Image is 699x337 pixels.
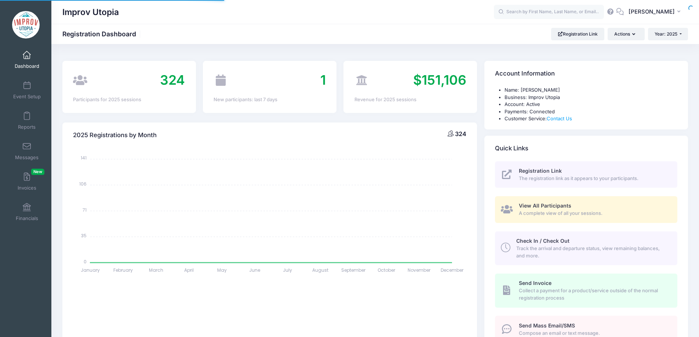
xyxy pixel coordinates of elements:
[84,258,87,264] tspan: 0
[519,287,669,301] span: Collect a payment for a product/service outside of the normal registration process
[15,63,39,69] span: Dashboard
[16,215,38,221] span: Financials
[62,30,142,38] h1: Registration Dashboard
[10,108,44,133] a: Reports
[10,47,44,73] a: Dashboard
[505,87,677,94] li: Name: [PERSON_NAME]
[10,77,44,103] a: Event Setup
[81,155,87,161] tspan: 141
[341,267,366,273] tspan: September
[413,72,466,88] span: $151,106
[378,267,396,273] tspan: October
[519,175,669,182] span: The registration link as it appears to your participants.
[551,28,604,40] a: Registration Link
[519,280,551,286] span: Send Invoice
[505,108,677,116] li: Payments: Connected
[505,115,677,122] li: Customer Service:
[519,202,571,209] span: View All Participants
[79,181,87,187] tspan: 106
[217,267,227,273] tspan: May
[624,4,688,21] button: [PERSON_NAME]
[519,210,669,217] span: A complete view of all your sessions.
[81,232,87,239] tspan: 35
[495,196,677,223] a: View All Participants A complete view of all your sessions.
[149,267,163,273] tspan: March
[547,116,572,121] a: Contact Us
[519,168,562,174] span: Registration Link
[81,267,100,273] tspan: January
[455,130,466,138] span: 324
[73,96,185,103] div: Participants for 2025 sessions
[608,28,644,40] button: Actions
[313,267,329,273] tspan: August
[10,138,44,164] a: Messages
[655,31,677,37] span: Year: 2025
[495,161,677,188] a: Registration Link The registration link as it appears to your participants.
[283,267,292,273] tspan: July
[495,231,677,265] a: Check In / Check Out Track the arrival and departure status, view remaining balances, and more.
[113,267,133,273] tspan: February
[18,124,36,130] span: Reports
[495,63,555,84] h4: Account Information
[629,8,675,16] span: [PERSON_NAME]
[62,4,119,21] h1: Improv Utopia
[516,238,569,244] span: Check In / Check Out
[494,5,604,19] input: Search by First Name, Last Name, or Email...
[13,94,41,100] span: Event Setup
[249,267,260,273] tspan: June
[519,330,669,337] span: Compose an email or text message.
[354,96,466,103] div: Revenue for 2025 sessions
[495,138,528,159] h4: Quick Links
[18,185,36,191] span: Invoices
[10,199,44,225] a: Financials
[10,169,44,194] a: InvoicesNew
[184,267,194,273] tspan: April
[648,28,688,40] button: Year: 2025
[31,169,44,175] span: New
[495,274,677,307] a: Send Invoice Collect a payment for a product/service outside of the normal registration process
[12,11,40,39] img: Improv Utopia
[214,96,325,103] div: New participants: last 7 days
[516,245,669,259] span: Track the arrival and departure status, view remaining balances, and more.
[15,154,39,161] span: Messages
[73,125,157,146] h4: 2025 Registrations by Month
[505,101,677,108] li: Account: Active
[519,322,575,329] span: Send Mass Email/SMS
[505,94,677,101] li: Business: Improv Utopia
[320,72,326,88] span: 1
[83,206,87,213] tspan: 71
[408,267,431,273] tspan: November
[441,267,464,273] tspan: December
[160,72,185,88] span: 324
